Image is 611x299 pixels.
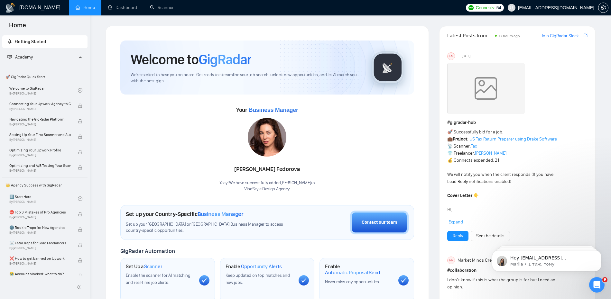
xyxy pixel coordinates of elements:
[9,116,71,122] span: Navigating the GigRadar Platform
[9,231,71,235] span: By [PERSON_NAME]
[3,70,87,83] span: 🚀 GigRadar Quick Start
[126,273,190,285] span: Enable the scanner for AI matching and real-time job alerts.
[77,284,83,290] span: double-left
[598,5,608,10] a: setting
[9,107,71,111] span: By [PERSON_NAME]
[598,5,608,10] span: setting
[78,274,82,278] span: lock
[9,162,71,169] span: Optimizing and A/B Testing Your Scanner for Better Results
[9,192,78,206] a: 1️⃣ Start HereBy[PERSON_NAME]
[9,246,71,250] span: By [PERSON_NAME]
[78,212,82,216] span: lock
[15,54,33,60] span: Academy
[7,55,12,59] span: fund-projection-screen
[9,224,71,231] span: 🌚 Rookie Traps for New Agencies
[448,53,455,60] div: US
[4,21,31,34] span: Home
[325,279,380,285] span: Never miss any opportunities.
[108,5,137,10] a: dashboardDashboard
[496,4,501,11] span: 54
[226,263,282,270] h1: Enable
[78,227,82,232] span: lock
[78,119,82,123] span: lock
[76,5,95,10] a: homeHome
[9,131,71,138] span: Setting Up Your First Scanner and Auto-Bidder
[482,237,611,282] iframe: Intercom notifications повідомлення
[78,243,82,247] span: lock
[9,122,71,126] span: By [PERSON_NAME]
[448,257,455,264] div: MM
[78,258,82,263] span: lock
[7,39,12,44] span: rocket
[78,104,82,108] span: lock
[9,153,71,157] span: By [PERSON_NAME]
[241,263,282,270] span: Opportunity Alerts
[9,138,71,142] span: By [PERSON_NAME]
[9,147,71,153] span: Optimizing Your Upwork Profile
[78,134,82,139] span: lock
[9,209,71,215] span: ⛔ Top 3 Mistakes of Pro Agencies
[226,273,290,285] span: Keep updated on top matches and new jobs.
[9,169,71,173] span: By [PERSON_NAME]
[9,215,71,219] span: By [PERSON_NAME]
[9,262,71,266] span: By [PERSON_NAME]
[3,179,87,192] span: 👑 Agency Success with GigRadar
[78,196,82,201] span: check-circle
[78,150,82,154] span: lock
[325,269,380,276] span: Automatic Proposal Send
[78,165,82,170] span: lock
[9,271,71,277] span: 😭 Account blocked: what to do?
[150,5,174,10] a: searchScanner
[5,3,15,13] img: logo
[2,35,88,48] li: Getting Started
[7,54,33,60] span: Academy
[476,4,495,11] span: Connects:
[509,5,514,10] span: user
[144,263,162,270] span: Scanner
[589,277,605,293] iframe: Intercom live chat
[9,83,78,97] a: Welcome to GigRadarBy[PERSON_NAME]
[9,240,71,246] span: ☠️ Fatal Traps for Solo Freelancers
[15,39,46,44] span: Getting Started
[602,277,607,282] span: 9
[468,5,474,10] img: upwork-logo.png
[126,263,162,270] h1: Set Up a
[9,255,71,262] span: ❌ How to get banned on Upwork
[598,3,608,13] button: setting
[78,88,82,93] span: check-circle
[9,101,71,107] span: Connecting Your Upwork Agency to GigRadar
[325,263,393,276] h1: Enable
